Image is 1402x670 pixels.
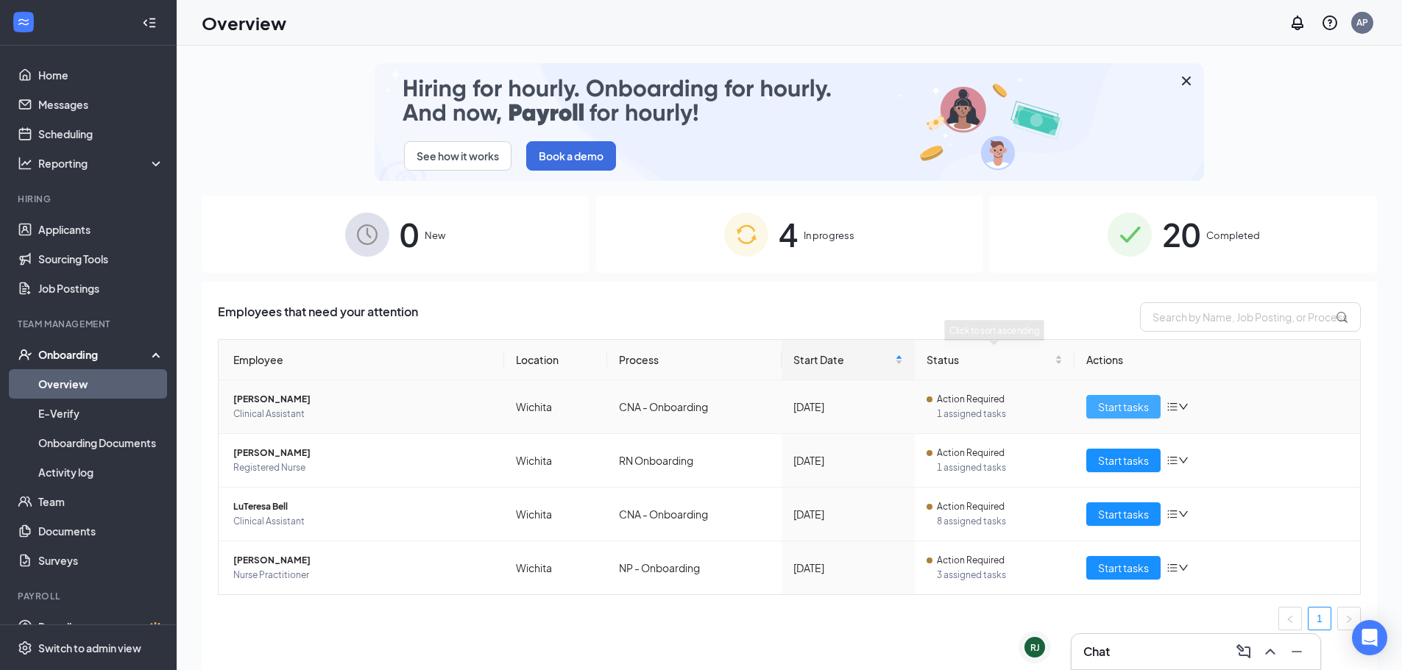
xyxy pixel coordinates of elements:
[915,340,1075,380] th: Status
[38,156,165,171] div: Reporting
[38,399,164,428] a: E-Verify
[1308,607,1331,630] li: 1
[1178,72,1195,90] svg: Cross
[793,506,902,522] div: [DATE]
[233,568,492,582] span: Nurse Practitioner
[504,380,607,434] td: Wichita
[1289,14,1306,32] svg: Notifications
[793,560,902,576] div: [DATE]
[1083,644,1110,660] h3: Chat
[18,193,161,205] div: Hiring
[1337,607,1361,630] li: Next Page
[1285,640,1309,663] button: Minimize
[793,452,902,468] div: [DATE]
[38,516,164,546] a: Documents
[504,340,607,380] th: Location
[16,15,31,29] svg: WorkstreamLogo
[1166,562,1178,574] span: bars
[504,434,607,488] td: Wichita
[607,380,782,434] td: CNA - Onboarding
[1286,615,1295,624] span: left
[1086,502,1161,526] button: Start tasks
[38,215,164,244] a: Applicants
[937,553,1005,568] span: Action Required
[1278,607,1302,630] li: Previous Page
[38,641,141,655] div: Switch to admin view
[38,274,164,303] a: Job Postings
[927,352,1052,368] span: Status
[1166,455,1178,466] span: bars
[18,347,32,362] svg: UserCheck
[1086,556,1161,580] button: Start tasks
[233,392,492,407] span: [PERSON_NAME]
[1086,449,1161,472] button: Start tasks
[142,15,157,30] svg: Collapse
[793,352,891,368] span: Start Date
[1261,643,1279,660] svg: ChevronUp
[607,488,782,541] td: CNA - Onboarding
[1278,607,1302,630] button: left
[1309,607,1331,630] a: 1
[18,156,32,171] svg: Analysis
[504,541,607,594] td: Wichita
[937,446,1005,460] span: Action Required
[1178,509,1189,519] span: down
[1086,395,1161,418] button: Start tasks
[1178,402,1189,412] span: down
[1030,641,1040,654] div: RJ
[1235,643,1253,660] svg: ComposeMessage
[1178,563,1189,573] span: down
[937,514,1063,529] span: 8 assigned tasks
[793,399,902,415] div: [DATE]
[38,457,164,487] a: Activity log
[18,318,161,330] div: Team Management
[1098,506,1149,522] span: Start tasks
[233,514,492,529] span: Clinical Assistant
[1166,401,1178,413] span: bars
[1345,615,1353,624] span: right
[233,499,492,514] span: LuTeresa Bell
[38,119,164,149] a: Scheduling
[937,460,1063,475] span: 1 assigned tasks
[779,209,798,260] span: 4
[1288,643,1306,660] svg: Minimize
[233,460,492,475] span: Registered Nurse
[38,546,164,575] a: Surveys
[607,340,782,380] th: Process
[1074,340,1360,380] th: Actions
[1232,640,1256,663] button: ComposeMessage
[1206,228,1260,243] span: Completed
[233,407,492,421] span: Clinical Assistant
[526,141,616,171] button: Book a demo
[38,347,152,362] div: Onboarding
[937,499,1005,514] span: Action Required
[202,10,286,35] h1: Overview
[1098,399,1149,415] span: Start tasks
[937,392,1005,407] span: Action Required
[38,428,164,457] a: Onboarding Documents
[404,141,511,171] button: See how it works
[38,90,164,119] a: Messages
[1098,452,1149,468] span: Start tasks
[38,244,164,274] a: Sourcing Tools
[1321,14,1339,32] svg: QuestionInfo
[1352,620,1387,655] div: Open Intercom Messenger
[1258,640,1282,663] button: ChevronUp
[38,487,164,516] a: Team
[38,60,164,90] a: Home
[38,369,164,399] a: Overview
[1166,508,1178,520] span: bars
[233,446,492,460] span: [PERSON_NAME]
[1178,455,1189,466] span: down
[400,209,419,260] span: 0
[607,541,782,594] td: NP - Onboarding
[937,568,1063,582] span: 3 assigned tasks
[504,488,607,541] td: Wichita
[607,434,782,488] td: RN Onboarding
[219,340,504,380] th: Employee
[233,553,492,568] span: [PERSON_NAME]
[937,407,1063,421] span: 1 assigned tasks
[18,641,32,655] svg: Settings
[1337,607,1361,630] button: right
[375,63,1204,181] img: payroll-small.gif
